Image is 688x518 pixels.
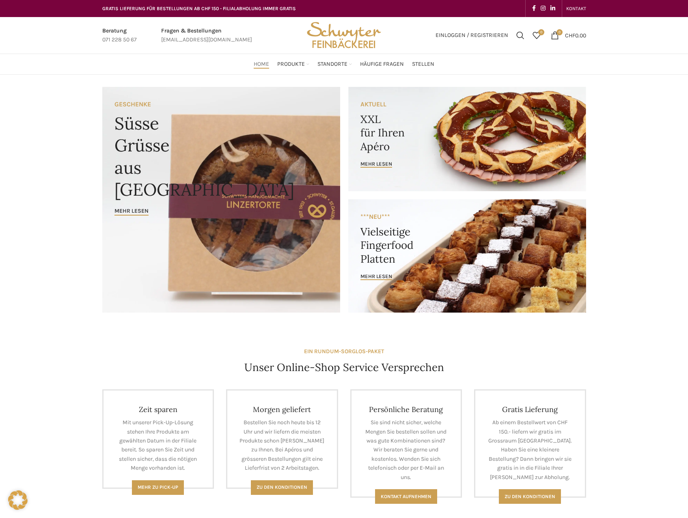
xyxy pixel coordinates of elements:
[317,60,347,68] span: Standorte
[431,27,512,43] a: Einloggen / Registrieren
[566,0,586,17] a: KONTAKT
[538,3,548,14] a: Instagram social link
[239,418,325,473] p: Bestellen Sie noch heute bis 12 Uhr und wir liefern die meisten Produkte schon [PERSON_NAME] zu I...
[116,405,201,414] h4: Zeit sparen
[254,60,269,68] span: Home
[364,418,449,482] p: Sie sind nicht sicher, welche Mengen Sie bestellen sollen und was gute Kombinationen sind? Wir be...
[487,405,573,414] h4: Gratis Lieferung
[239,405,325,414] h4: Morgen geliefert
[562,0,590,17] div: Secondary navigation
[436,32,508,38] span: Einloggen / Registrieren
[548,3,558,14] a: Linkedin social link
[348,87,586,191] a: Banner link
[360,60,404,68] span: Häufige Fragen
[556,29,563,35] span: 0
[348,199,586,313] a: Banner link
[512,27,528,43] a: Suchen
[161,26,252,45] a: Infobox link
[505,494,555,499] span: Zu den konditionen
[412,60,434,68] span: Stellen
[257,484,307,490] span: Zu den Konditionen
[487,418,573,482] p: Ab einem Bestellwert von CHF 150.- liefern wir gratis im Grossraum [GEOGRAPHIC_DATA]. Haben Sie e...
[566,6,586,11] span: KONTAKT
[360,56,404,72] a: Häufige Fragen
[304,31,384,38] a: Site logo
[116,418,201,473] p: Mit unserer Pick-Up-Lösung stehen Ihre Produkte am gewählten Datum in der Filiale bereit. So spar...
[530,3,538,14] a: Facebook social link
[317,56,352,72] a: Standorte
[304,348,384,355] strong: EIN RUNDUM-SORGLOS-PAKET
[538,29,544,35] span: 0
[138,484,178,490] span: Mehr zu Pick-Up
[528,27,545,43] a: 0
[102,6,296,11] span: GRATIS LIEFERUNG FÜR BESTELLUNGEN AB CHF 150 - FILIALABHOLUNG IMMER GRATIS
[528,27,545,43] div: Meine Wunschliste
[244,360,444,375] h4: Unser Online-Shop Service Versprechen
[547,27,590,43] a: 0 CHF0.00
[251,480,313,495] a: Zu den Konditionen
[565,32,575,39] span: CHF
[98,56,590,72] div: Main navigation
[375,489,437,504] a: Kontakt aufnehmen
[381,494,431,499] span: Kontakt aufnehmen
[132,480,184,495] a: Mehr zu Pick-Up
[364,405,449,414] h4: Persönliche Beratung
[102,26,137,45] a: Infobox link
[102,87,340,313] a: Banner link
[499,489,561,504] a: Zu den konditionen
[304,17,384,54] img: Bäckerei Schwyter
[412,56,434,72] a: Stellen
[277,60,305,68] span: Produkte
[565,32,586,39] bdi: 0.00
[277,56,309,72] a: Produkte
[254,56,269,72] a: Home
